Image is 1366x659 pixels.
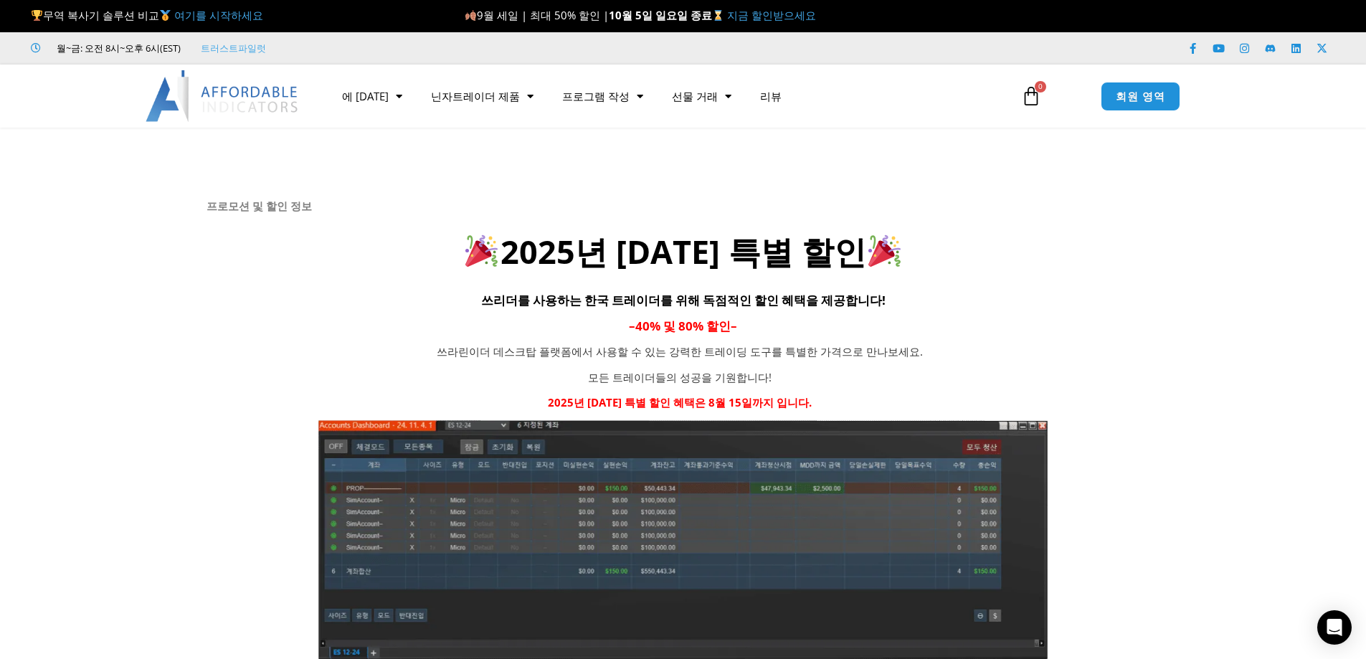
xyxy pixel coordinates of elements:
[731,318,737,334] font: –
[417,80,548,113] a: 닌자트레이더 제품
[160,10,171,21] img: 🥇
[746,80,796,113] a: 리뷰
[548,80,658,113] a: 프로그램 작성
[1000,75,1063,117] a: 0
[201,39,266,57] a: 트러스트파일럿
[562,89,630,103] font: 프로그램 작성
[672,89,718,103] font: 선물 거래
[328,80,417,113] a: 에 [DATE]
[727,8,816,22] a: 지금 할인받으세요
[465,10,476,21] img: 🍂
[1101,82,1180,111] a: 회원 영역
[201,42,266,54] font: 트러스트파일럿
[431,89,520,103] font: 닌자트레이더 제품
[501,229,866,273] font: 2025년 [DATE] 특별 할인
[1317,610,1352,645] div: 인터콤 메신저 열기
[477,8,609,22] font: 9월 세일 | 최대 50% 할인 |
[328,80,1005,113] nav: 메뉴
[1116,89,1165,103] font: 회원 영역
[548,395,812,409] font: 2025년 [DATE] 특별 할인 혜택은 8월 15일까지 입니다.
[43,8,159,22] font: 무역 복사기 솔루션 비교
[713,10,724,21] img: ⌛
[342,89,389,103] font: 에 [DATE]
[635,318,731,334] font: 40% 및 80% 할인
[760,89,782,103] font: 리뷰
[868,234,901,267] img: 🎉
[32,10,42,21] img: 🏆
[588,370,772,384] font: 모든 트레이더들의 성공을 기원합니다!
[465,234,498,267] img: 🎉
[207,199,312,213] font: 프로모션 및 할인 정보
[174,8,263,22] a: 여기를 시작하세요
[609,8,712,22] font: 10월 5일 일요일 종료
[1038,81,1043,91] font: 0
[658,80,746,113] a: 선물 거래
[481,292,886,308] font: 쓰리더를 사용하는 한국 트레이더를 위해 독점적인 할인 혜택을 제공합니다!
[629,318,635,334] font: –
[437,344,923,359] font: 쓰라린이더 데스크탑 플랫폼에서 사용할 수 있는 강력한 트레이딩 도구를 특별한 가격으로 만나보세요.
[146,70,300,122] img: LogoAI | 저렴한 지표 – NinjaTrader
[57,42,181,54] font: 월~금: 오전 8시~오후 6시(EST)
